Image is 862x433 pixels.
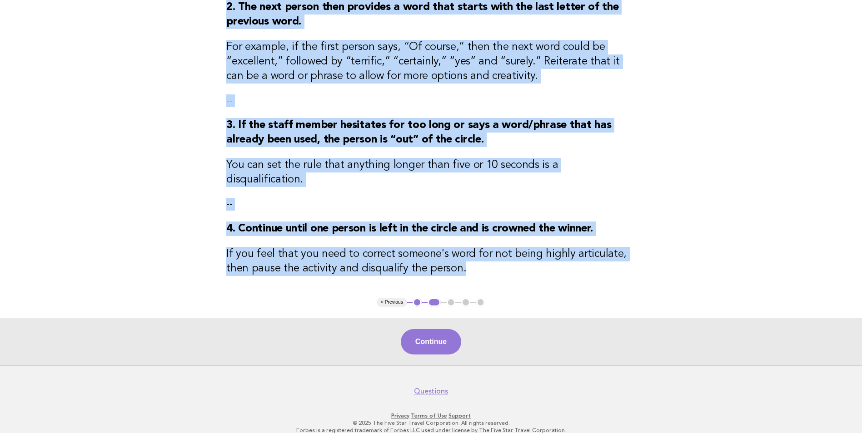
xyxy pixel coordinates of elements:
[428,298,441,307] button: 2
[226,247,636,276] h3: If you feel that you need to correct someone's word for not being highly articulate, then pause t...
[411,413,447,419] a: Terms of Use
[401,329,461,354] button: Continue
[448,413,471,419] a: Support
[153,412,709,419] p: · ·
[226,120,611,145] strong: 3. If the staff member hesitates for too long or says a word/phrase that has already been used, t...
[153,419,709,427] p: © 2025 The Five Star Travel Corporation. All rights reserved.
[226,223,593,234] strong: 4. Continue until one person is left in the circle and is crowned the winner.
[226,40,636,84] h3: For example, if the first person says, “Of course,” then the next word could be “excellent,” foll...
[226,94,636,107] p: --
[413,298,422,307] button: 1
[226,198,636,211] p: --
[226,158,636,187] h3: You can set the rule that anything longer than five or 10 seconds is a disqualification.
[391,413,409,419] a: Privacy
[226,2,618,27] strong: 2. The next person then provides a word that starts with the last letter of the previous word.
[414,387,448,396] a: Questions
[377,298,407,307] button: < Previous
